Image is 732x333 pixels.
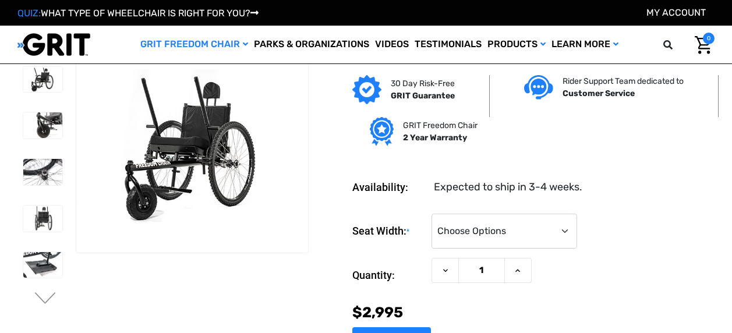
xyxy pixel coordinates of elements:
[33,292,58,306] button: Go to slide 2 of 3
[76,69,308,224] img: GRIT Freedom Chair: 3.0
[251,26,372,63] a: Parks & Organizations
[703,33,715,44] span: 0
[23,112,62,139] img: GRIT Freedom Chair: 3.0
[23,206,62,232] img: GRIT Freedom Chair: 3.0
[352,214,426,249] label: Seat Width:
[17,8,259,19] a: QUIZ:WHAT TYPE OF WHEELCHAIR IS RIGHT FOR YOU?
[372,26,412,63] a: Videos
[563,75,684,87] p: Rider Support Team dedicated to
[352,179,426,195] dt: Availability:
[412,26,485,63] a: Testimonials
[391,77,455,90] p: 30 Day Risk-Free
[352,75,381,104] img: GRIT Guarantee
[352,304,403,321] span: $2,995
[17,8,41,19] span: QUIZ:
[403,133,467,143] strong: 2 Year Warranty
[563,88,635,98] strong: Customer Service
[695,36,712,54] img: Cart
[137,26,251,63] a: GRIT Freedom Chair
[524,75,553,99] img: Customer service
[352,258,426,293] label: Quantity:
[23,159,62,185] img: GRIT Freedom Chair: 3.0
[686,33,715,57] a: Cart with 0 items
[370,117,394,146] img: Grit freedom
[549,26,621,63] a: Learn More
[391,91,455,101] strong: GRIT Guarantee
[17,33,90,56] img: GRIT All-Terrain Wheelchair and Mobility Equipment
[485,26,549,63] a: Products
[23,66,62,93] img: GRIT Freedom Chair: 3.0
[646,7,706,18] a: Account
[434,179,582,195] dd: Expected to ship in 3-4 weeks.
[669,33,686,57] input: Search
[403,119,478,132] p: GRIT Freedom Chair
[23,252,62,278] img: GRIT Freedom Chair: 3.0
